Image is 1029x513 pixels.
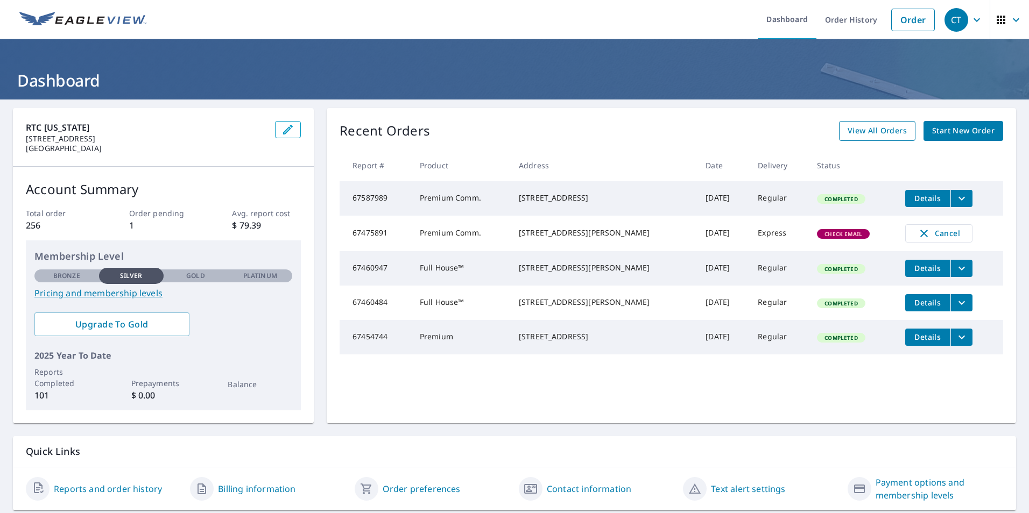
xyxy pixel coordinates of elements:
a: Upgrade To Gold [34,312,189,336]
p: Order pending [129,208,198,219]
span: Cancel [917,227,961,240]
td: 67460484 [340,286,411,320]
img: EV Logo [19,12,146,28]
p: 1 [129,219,198,232]
th: Status [808,149,897,181]
td: Premium [411,320,510,354]
button: detailsBtn-67454744 [905,329,950,346]
p: Total order [26,208,95,219]
div: [STREET_ADDRESS][PERSON_NAME] [519,227,688,238]
p: Avg. report cost [232,208,301,219]
h1: Dashboard [13,69,1016,91]
p: Recent Orders [340,121,430,141]
p: Quick Links [26,445,1003,458]
button: Cancel [905,224,972,243]
td: Express [749,216,808,251]
td: Full House™ [411,251,510,286]
span: Details [912,263,944,273]
p: Platinum [243,271,277,281]
td: [DATE] [697,251,749,286]
p: 2025 Year To Date [34,349,292,362]
td: 67460947 [340,251,411,286]
p: 101 [34,389,99,402]
a: Contact information [547,482,631,495]
th: Delivery [749,149,808,181]
td: Regular [749,320,808,354]
button: detailsBtn-67587989 [905,190,950,207]
a: Start New Order [924,121,1003,141]
td: Regular [749,286,808,320]
button: detailsBtn-67460947 [905,260,950,277]
td: Premium Comm. [411,181,510,216]
span: Completed [818,265,864,273]
div: [STREET_ADDRESS] [519,193,688,203]
p: Silver [120,271,143,281]
p: [STREET_ADDRESS] [26,134,266,144]
a: Order [891,9,935,31]
p: RTC [US_STATE] [26,121,266,134]
span: Start New Order [932,124,995,138]
p: 256 [26,219,95,232]
p: Reports Completed [34,366,99,389]
p: Account Summary [26,180,301,199]
a: Order preferences [383,482,461,495]
td: Full House™ [411,286,510,320]
span: Upgrade To Gold [43,318,181,330]
span: Details [912,193,944,203]
a: Reports and order history [54,482,162,495]
th: Address [510,149,697,181]
button: filesDropdownBtn-67460484 [950,294,972,311]
td: 67587989 [340,181,411,216]
div: CT [945,8,968,32]
div: [STREET_ADDRESS][PERSON_NAME] [519,262,688,273]
td: 67454744 [340,320,411,354]
p: Membership Level [34,249,292,263]
th: Product [411,149,510,181]
td: [DATE] [697,320,749,354]
a: Text alert settings [711,482,785,495]
span: Details [912,297,944,308]
td: Regular [749,251,808,286]
p: [GEOGRAPHIC_DATA] [26,144,266,153]
p: $ 79.39 [232,219,301,232]
span: View All Orders [848,124,907,138]
a: View All Orders [839,121,915,141]
td: Premium Comm. [411,216,510,251]
td: [DATE] [697,286,749,320]
p: Gold [186,271,205,281]
td: 67475891 [340,216,411,251]
th: Report # [340,149,411,181]
a: Payment options and membership levels [876,476,1003,502]
div: [STREET_ADDRESS] [519,331,688,342]
a: Pricing and membership levels [34,287,292,300]
p: Bronze [53,271,80,281]
span: Completed [818,195,864,203]
span: Details [912,332,944,342]
a: Billing information [218,482,295,495]
span: Completed [818,300,864,307]
td: Regular [749,181,808,216]
button: filesDropdownBtn-67454744 [950,329,972,346]
td: [DATE] [697,216,749,251]
span: Check Email [818,230,869,238]
span: Completed [818,334,864,341]
p: Balance [228,379,292,390]
button: filesDropdownBtn-67460947 [950,260,972,277]
p: $ 0.00 [131,389,196,402]
td: [DATE] [697,181,749,216]
button: detailsBtn-67460484 [905,294,950,311]
div: [STREET_ADDRESS][PERSON_NAME] [519,297,688,308]
th: Date [697,149,749,181]
button: filesDropdownBtn-67587989 [950,190,972,207]
p: Prepayments [131,377,196,389]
